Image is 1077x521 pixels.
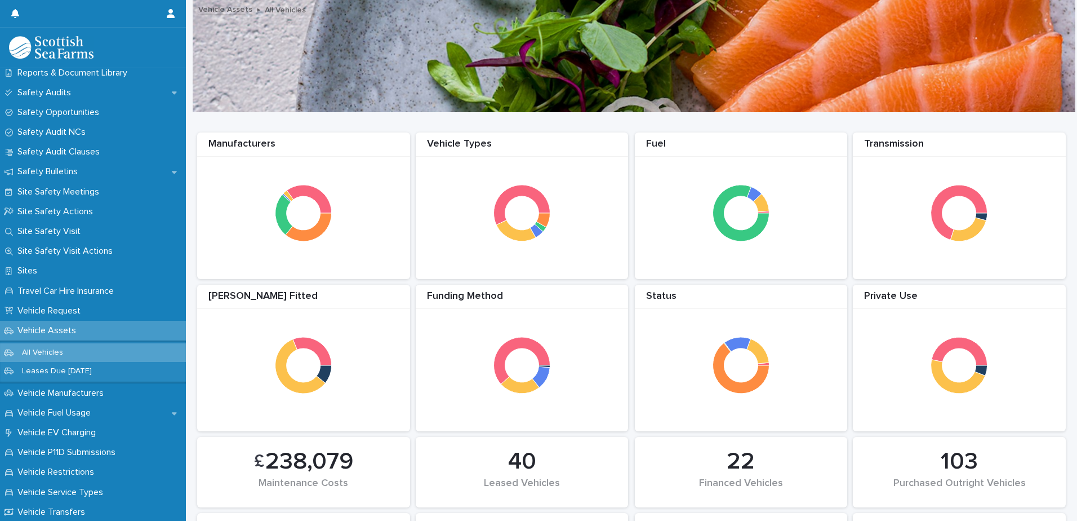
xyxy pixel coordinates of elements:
[853,290,1066,309] div: Private Use
[13,187,108,197] p: Site Safety Meetings
[13,226,90,237] p: Site Safety Visit
[13,127,95,138] p: Safety Audit NCs
[254,451,264,473] span: £
[265,3,306,15] p: All Vehicles
[197,138,410,157] div: Manufacturers
[13,306,90,316] p: Vehicle Request
[265,448,353,476] span: 238,079
[853,138,1066,157] div: Transmission
[13,487,112,498] p: Vehicle Service Types
[13,206,102,217] p: Site Safety Actions
[13,367,101,376] p: Leases Due [DATE]
[13,507,94,518] p: Vehicle Transfers
[13,87,80,98] p: Safety Audits
[416,290,629,309] div: Funding Method
[197,290,410,309] div: [PERSON_NAME] Fitted
[13,286,123,297] p: Travel Car Hire Insurance
[872,478,1047,501] div: Purchased Outright Vehicles
[13,408,100,418] p: Vehicle Fuel Usage
[216,478,391,501] div: Maintenance Costs
[13,348,72,357] p: All Vehicles
[13,107,108,118] p: Safety Opportunities
[435,448,609,476] div: 40
[416,138,629,157] div: Vehicle Types
[13,388,113,399] p: Vehicle Manufacturers
[198,2,252,15] a: Vehicle Assets
[13,467,103,478] p: Vehicle Restrictions
[9,36,94,59] img: bPIBxiqnSb2ggTQWdOVV
[13,325,85,336] p: Vehicle Assets
[13,447,124,458] p: Vehicle P11D Submissions
[13,427,105,438] p: Vehicle EV Charging
[13,166,87,177] p: Safety Bulletins
[635,290,848,309] div: Status
[872,448,1047,476] div: 103
[654,478,829,501] div: Financed Vehicles
[635,138,848,157] div: Fuel
[13,266,46,276] p: Sites
[435,478,609,501] div: Leased Vehicles
[13,246,122,257] p: Site Safety Visit Actions
[654,448,829,476] div: 22
[13,68,136,78] p: Reports & Document Library
[13,147,109,157] p: Safety Audit Clauses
